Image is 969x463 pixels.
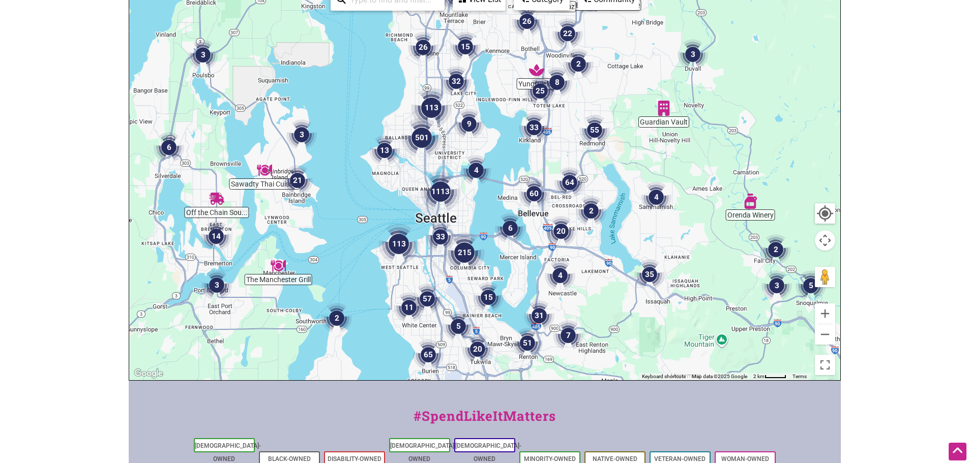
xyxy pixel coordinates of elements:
button: Map camera controls [815,230,835,251]
div: 51 [512,328,543,358]
a: Veteran-Owned [654,455,706,462]
div: 25 [525,76,555,106]
div: Scroll Back to Top [949,443,966,460]
div: Yungfreckle [529,63,544,78]
div: 5 [443,311,474,342]
div: 57 [412,284,443,314]
button: Toggle fullscreen view [814,354,836,376]
div: The Manchester Grill [271,258,286,273]
div: Orenda Winery [743,194,758,209]
div: 4 [461,155,491,186]
span: 2 km [753,374,765,379]
div: 9 [454,109,484,139]
div: 22 [552,18,583,49]
div: 3 [201,270,232,300]
div: 33 [519,112,549,143]
div: 4 [641,182,671,212]
div: Sawadty Thai Cuisine [257,163,272,178]
div: 20 [462,334,493,364]
div: 3 [286,119,317,150]
div: 113 [378,224,419,264]
div: 35 [634,259,665,290]
div: 32 [441,66,472,97]
div: 21 [282,165,313,196]
div: 6 [495,213,525,243]
a: Woman-Owned [721,455,769,462]
div: 20 [546,216,576,246]
div: Off the Chain Southern BBQ [209,191,224,206]
div: 4 [545,260,575,291]
div: 60 [519,178,549,209]
button: Zoom in [815,303,835,324]
div: 55 [579,115,610,145]
a: Terms (opens in new tab) [792,374,807,379]
div: 11 [394,292,424,323]
div: 3 [761,270,792,301]
img: Google [132,367,165,380]
a: Minority-Owned [524,455,576,462]
button: Map Scale: 2 km per 39 pixels [750,373,789,380]
div: 26 [408,32,438,63]
button: Keyboard shortcuts [642,373,686,380]
button: Zoom out [815,324,835,345]
div: Guardian Vault [656,101,671,116]
div: 1113 [420,171,461,212]
div: 15 [473,282,504,313]
div: 26 [512,6,542,37]
div: 13 [369,135,400,166]
div: 2 [563,49,594,79]
div: 2 [576,196,606,226]
a: Open this area in Google Maps (opens a new window) [132,367,165,380]
div: 64 [554,167,585,198]
div: 14 [201,221,231,252]
div: 7 [553,320,583,351]
div: 215 [444,232,485,273]
div: 501 [401,117,442,158]
div: 3 [678,39,708,70]
span: Map data ©2025 Google [692,374,747,379]
button: Your Location [815,203,835,224]
div: 6 [154,132,184,163]
a: Black-Owned [268,455,311,462]
div: 3 [188,40,218,70]
div: 65 [413,339,444,370]
div: 33 [425,222,456,252]
div: #SpendLikeItMatters [129,406,841,436]
a: [DEMOGRAPHIC_DATA]-Owned [195,442,261,462]
div: 8 [542,67,572,98]
div: 5 [796,270,826,301]
div: 113 [411,87,452,128]
div: 2 [760,234,791,265]
div: 31 [524,300,554,331]
button: Drag Pegman onto the map to open Street View [815,267,835,287]
a: Disability-Owned [328,455,381,462]
a: Native-Owned [593,455,637,462]
div: 2 [321,303,352,333]
div: 15 [450,32,481,62]
a: [DEMOGRAPHIC_DATA]-Owned [390,442,456,462]
a: [DEMOGRAPHIC_DATA]-Owned [455,442,521,462]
